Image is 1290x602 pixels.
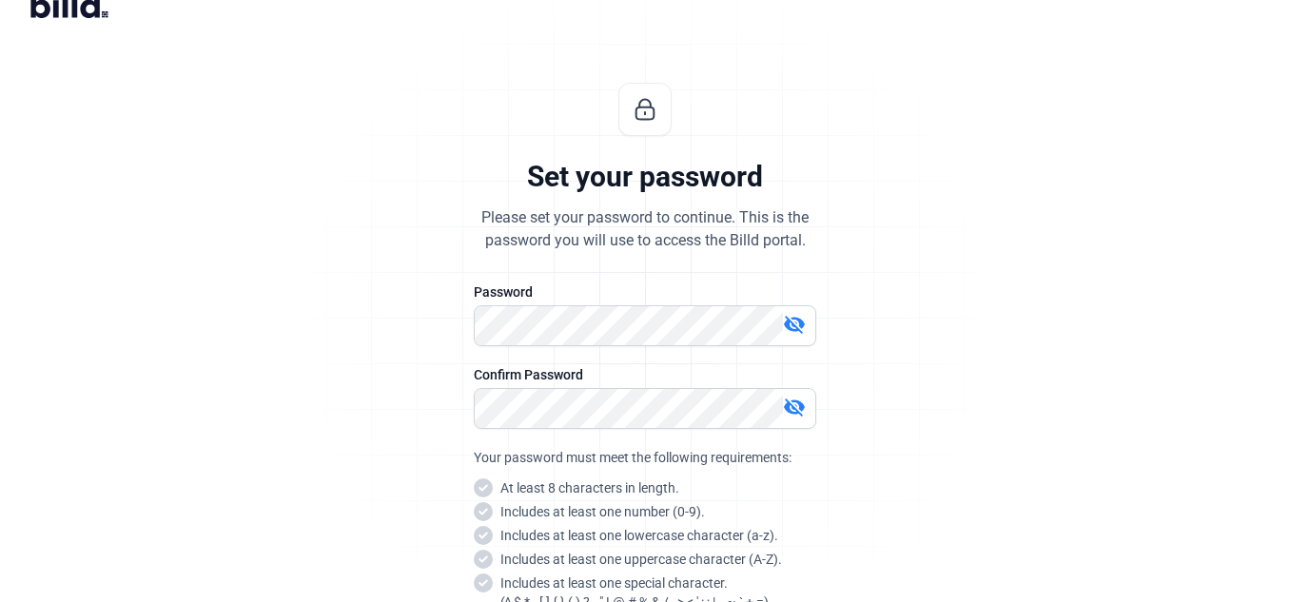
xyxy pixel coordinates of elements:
[500,526,778,545] snap: Includes at least one lowercase character (a-z).
[474,365,816,384] div: Confirm Password
[474,448,816,467] div: Your password must meet the following requirements:
[481,206,809,252] div: Please set your password to continue. This is the password you will use to access the Billd portal.
[783,313,806,336] mat-icon: visibility_off
[500,502,705,521] snap: Includes at least one number (0-9).
[783,396,806,418] mat-icon: visibility_off
[527,159,763,195] div: Set your password
[500,478,679,497] snap: At least 8 characters in length.
[500,550,782,569] snap: Includes at least one uppercase character (A-Z).
[474,282,816,301] div: Password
